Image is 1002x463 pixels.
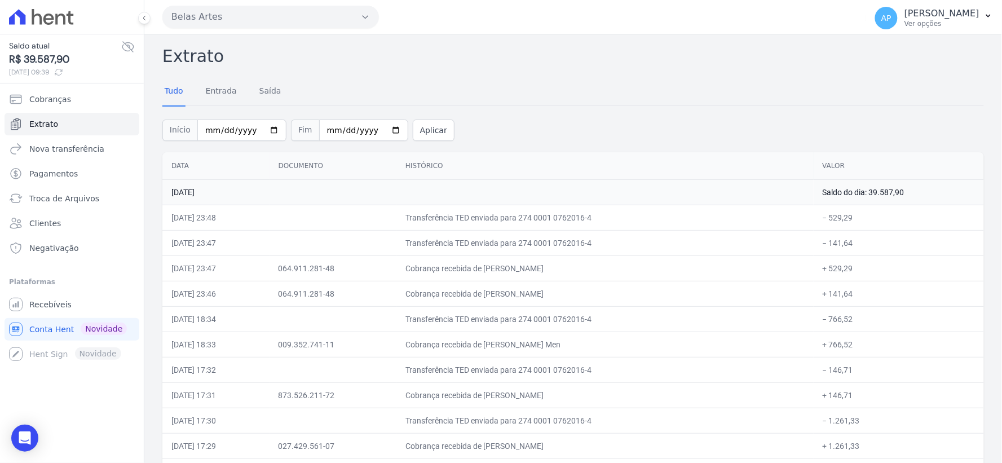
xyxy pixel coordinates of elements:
div: Plataformas [9,275,135,289]
a: Clientes [5,212,139,235]
nav: Sidebar [9,88,135,365]
td: 027.429.561-07 [270,433,396,458]
td: Cobrança recebida de [PERSON_NAME] [396,255,814,281]
span: Troca de Arquivos [29,193,99,204]
td: [DATE] 23:48 [162,205,270,230]
span: Pagamentos [29,168,78,179]
td: [DATE] 17:32 [162,357,270,382]
td: Transferência TED enviada para 274 0001 0762016-4 [396,205,814,230]
td: [DATE] 17:30 [162,408,270,433]
td: − 1.261,33 [814,408,984,433]
td: 064.911.281-48 [270,281,396,306]
span: Negativação [29,242,79,254]
td: + 146,71 [814,382,984,408]
p: [PERSON_NAME] [904,8,979,19]
th: Histórico [396,152,814,180]
th: Valor [814,152,984,180]
td: [DATE] 23:47 [162,230,270,255]
td: 064.911.281-48 [270,255,396,281]
td: Cobrança recebida de [PERSON_NAME] [396,433,814,458]
td: [DATE] 18:33 [162,332,270,357]
td: + 766,52 [814,332,984,357]
a: Tudo [162,77,186,107]
a: Cobranças [5,88,139,111]
button: AP [PERSON_NAME] Ver opções [866,2,1002,34]
td: [DATE] 17:31 [162,382,270,408]
td: Cobrança recebida de [PERSON_NAME] Men [396,332,814,357]
td: 009.352.741-11 [270,332,396,357]
td: Transferência TED enviada para 274 0001 0762016-4 [396,408,814,433]
td: + 529,29 [814,255,984,281]
td: Transferência TED enviada para 274 0001 0762016-4 [396,230,814,255]
td: 873.526.211-72 [270,382,396,408]
button: Aplicar [413,120,454,141]
td: [DATE] 18:34 [162,306,270,332]
a: Troca de Arquivos [5,187,139,210]
td: Transferência TED enviada para 274 0001 0762016-4 [396,357,814,382]
a: Entrada [204,77,239,107]
td: [DATE] 23:47 [162,255,270,281]
span: Início [162,120,197,141]
span: Clientes [29,218,61,229]
span: [DATE] 09:39 [9,67,121,77]
span: Extrato [29,118,58,130]
td: [DATE] 17:29 [162,433,270,458]
td: − 766,52 [814,306,984,332]
span: R$ 39.587,90 [9,52,121,67]
a: Extrato [5,113,139,135]
td: + 141,64 [814,281,984,306]
a: Negativação [5,237,139,259]
span: Cobranças [29,94,71,105]
td: − 141,64 [814,230,984,255]
td: Cobrança recebida de [PERSON_NAME] [396,281,814,306]
th: Documento [270,152,396,180]
td: Transferência TED enviada para 274 0001 0762016-4 [396,306,814,332]
td: + 1.261,33 [814,433,984,458]
a: Saída [257,77,284,107]
span: Fim [291,120,319,141]
a: Conta Hent Novidade [5,318,139,341]
a: Pagamentos [5,162,139,185]
span: AP [881,14,891,22]
span: Recebíveis [29,299,72,310]
a: Recebíveis [5,293,139,316]
span: Novidade [81,323,127,335]
td: [DATE] [162,179,814,205]
button: Belas Artes [162,6,379,28]
td: [DATE] 23:46 [162,281,270,306]
td: − 529,29 [814,205,984,230]
span: Nova transferência [29,143,104,155]
a: Nova transferência [5,138,139,160]
span: Conta Hent [29,324,74,335]
p: Ver opções [904,19,979,28]
div: Open Intercom Messenger [11,425,38,452]
td: Saldo do dia: 39.587,90 [814,179,984,205]
td: − 146,71 [814,357,984,382]
td: Cobrança recebida de [PERSON_NAME] [396,382,814,408]
th: Data [162,152,270,180]
h2: Extrato [162,43,984,69]
span: Saldo atual [9,40,121,52]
